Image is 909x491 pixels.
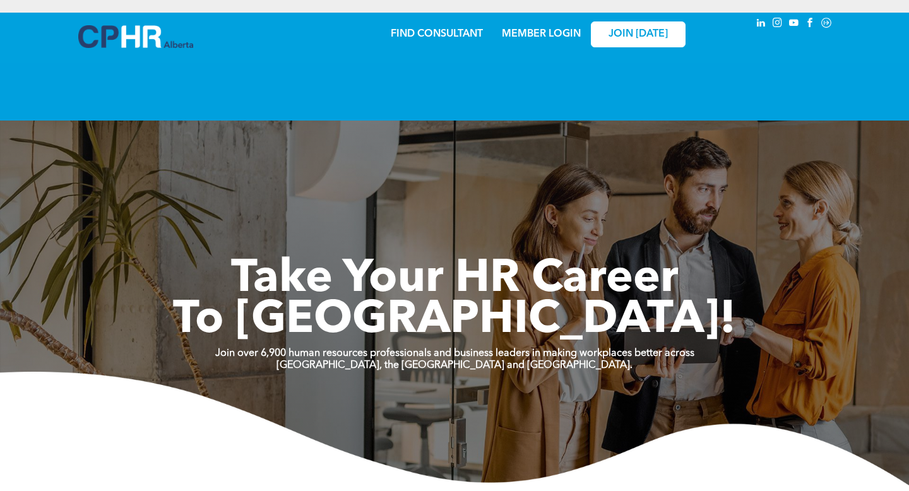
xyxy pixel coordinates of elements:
span: Take Your HR Career [231,257,679,302]
span: JOIN [DATE] [609,28,668,40]
strong: [GEOGRAPHIC_DATA], the [GEOGRAPHIC_DATA] and [GEOGRAPHIC_DATA]. [276,360,633,370]
img: A blue and white logo for cp alberta [78,25,193,48]
a: JOIN [DATE] [591,21,686,47]
a: instagram [770,16,784,33]
a: facebook [803,16,817,33]
a: MEMBER LOGIN [502,29,581,39]
a: FIND CONSULTANT [391,29,483,39]
strong: Join over 6,900 human resources professionals and business leaders in making workplaces better ac... [215,348,694,358]
a: linkedin [754,16,768,33]
a: Social network [819,16,833,33]
a: youtube [787,16,800,33]
span: To [GEOGRAPHIC_DATA]! [173,298,736,343]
